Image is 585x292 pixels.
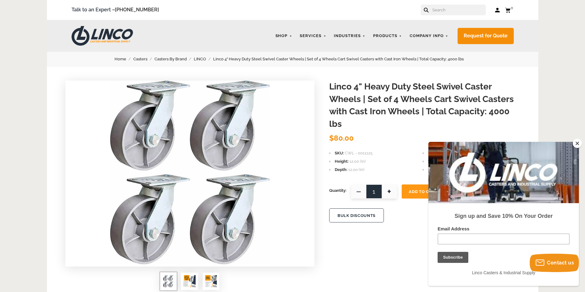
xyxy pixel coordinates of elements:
button: Add To Cart [402,184,445,199]
a: Services [297,30,329,42]
a: [PHONE_NUMBER] [115,7,159,13]
span: — [351,184,366,199]
span: 12.00 (in) [348,167,364,172]
h1: Linco 4" Heavy Duty Steel Swivel Caster Wheels | Set of 4 Wheels Cart Swivel Casters with Cast Ir... [329,81,520,130]
a: Shop [272,30,295,42]
input: Subscribe [9,110,40,121]
img: Linco 4" Heavy Duty Steel Swivel Caster Wheels | Set of 4 Wheels Cart Swivel Casters with Cast Ir... [110,81,270,264]
button: BULK DISCOUNTS [329,208,384,222]
img: Linco 4" Heavy Duty Steel Swivel Caster Wheels | Set of 4 Wheels Cart Swivel Casters with Cast Ir... [205,275,217,287]
a: 0 [505,6,514,14]
a: Company Info [407,30,451,42]
a: Products [370,30,405,42]
img: Linco 4" Heavy Duty Steel Swivel Caster Wheels | Set of 4 Wheels Cart Swivel Casters with Cast Ir... [183,275,196,287]
span: Height [335,159,349,164]
img: LINCO CASTERS & INDUSTRIAL SUPPLY [72,26,133,46]
span: Contact us [547,260,574,266]
span: Quantity [329,184,346,197]
a: Linco 4" Heavy Duty Steel Swivel Caster Wheels | Set of 4 Wheels Cart Swivel Casters with Cast Ir... [213,56,471,63]
input: Search [432,5,486,15]
span: Add To Cart [409,189,437,194]
a: Request for Quote [458,28,514,44]
span: SKU [335,151,344,155]
a: LINCO [194,56,213,63]
a: Log in [495,7,500,13]
span: 12.00 (in) [349,159,365,164]
span: $80.00 [329,134,354,142]
a: Home [115,56,133,63]
button: Contact us [530,254,579,272]
span: Depth [335,167,347,172]
span: + [382,184,397,199]
a: Casters [133,56,154,63]
span: Talk to an Expert – [72,6,159,14]
span: Shipping [428,167,446,172]
span: Linco Casters & Industrial Supply [44,128,107,133]
button: Close [573,139,582,148]
img: Linco 4" Heavy Duty Steel Swivel Caster Wheels | Set of 4 Wheels Cart Swivel Casters with Cast Ir... [163,275,174,287]
a: Casters By Brand [154,56,194,63]
a: Industries [331,30,369,42]
span: Width [428,159,441,164]
label: Email Address [9,84,141,92]
strong: Sign up and Save 10% On Your Order [26,71,124,77]
span: Weight [428,151,443,155]
span: CWL - 0011125 [345,151,372,155]
span: 0 [511,6,513,10]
